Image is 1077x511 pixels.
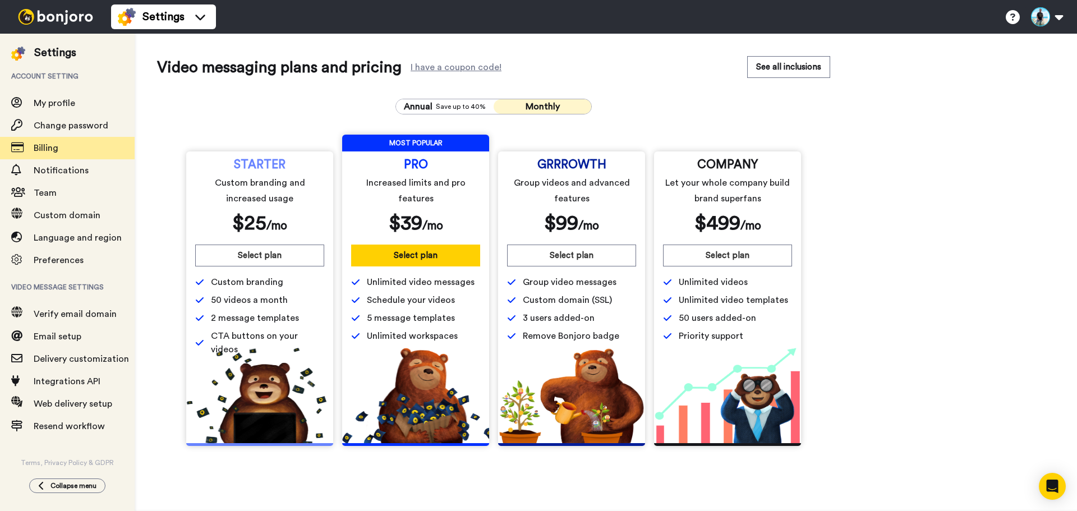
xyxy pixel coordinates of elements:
button: See all inclusions [747,56,830,78]
span: Unlimited videos [679,275,748,289]
span: COMPANY [697,160,758,169]
span: Team [34,188,57,197]
span: /mo [740,220,761,232]
span: Verify email domain [34,310,117,319]
div: Settings [34,45,76,61]
button: Select plan [351,245,480,266]
span: /mo [266,220,287,232]
img: settings-colored.svg [118,8,136,26]
span: Billing [34,144,58,153]
span: Resend workflow [34,422,105,431]
button: Select plan [507,245,636,266]
span: $ 499 [694,213,740,233]
div: Open Intercom Messenger [1039,473,1066,500]
span: CTA buttons on your videos [211,329,324,356]
span: Group video messages [523,275,616,289]
button: Select plan [663,245,792,266]
span: 50 users added-on [679,311,756,325]
span: Settings [142,9,185,25]
a: See all inclusions [747,56,830,79]
span: Preferences [34,256,84,265]
span: Custom domain [34,211,100,220]
button: AnnualSave up to 40% [396,99,494,114]
span: 2 message templates [211,311,299,325]
span: Language and region [34,233,122,242]
span: Save up to 40% [436,102,486,111]
span: $ 99 [544,213,578,233]
span: 50 videos a month [211,293,288,307]
img: edd2fd70e3428fe950fd299a7ba1283f.png [498,348,645,443]
span: Custom branding and increased usage [197,175,323,206]
img: 5112517b2a94bd7fef09f8ca13467cef.png [186,348,333,443]
img: settings-colored.svg [11,47,25,61]
span: MOST POPULAR [342,135,489,151]
span: Web delivery setup [34,399,112,408]
span: Unlimited video messages [367,275,475,289]
span: Unlimited workspaces [367,329,458,343]
span: 3 users added-on [523,311,595,325]
span: PRO [404,160,428,169]
span: Email setup [34,332,81,341]
button: Select plan [195,245,324,266]
span: /mo [422,220,443,232]
span: Integrations API [34,377,100,386]
span: Let your whole company build brand superfans [665,175,790,206]
div: I have a coupon code! [411,64,501,71]
span: Remove Bonjoro badge [523,329,619,343]
span: Increased limits and pro features [353,175,478,206]
span: Priority support [679,329,743,343]
span: Change password [34,121,108,130]
span: Schedule your videos [367,293,455,307]
span: STARTER [234,160,286,169]
span: Delivery customization [34,355,129,363]
span: Monthly [526,102,560,111]
span: Annual [404,100,432,113]
span: Video messaging plans and pricing [157,56,402,79]
span: Group videos and advanced features [509,175,634,206]
span: Custom branding [211,275,283,289]
img: bj-logo-header-white.svg [13,9,98,25]
span: GRRROWTH [537,160,606,169]
span: My profile [34,99,75,108]
span: Custom domain (SSL) [523,293,612,307]
span: Notifications [34,166,89,175]
span: /mo [578,220,599,232]
span: Unlimited video templates [679,293,788,307]
button: Monthly [494,99,591,114]
span: 5 message templates [367,311,455,325]
span: $ 39 [389,213,422,233]
span: Collapse menu [50,481,96,490]
img: b5b10b7112978f982230d1107d8aada4.png [342,348,489,443]
button: Collapse menu [29,478,105,493]
img: baac238c4e1197dfdb093d3ea7416ec4.png [654,348,801,443]
span: $ 25 [232,213,266,233]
